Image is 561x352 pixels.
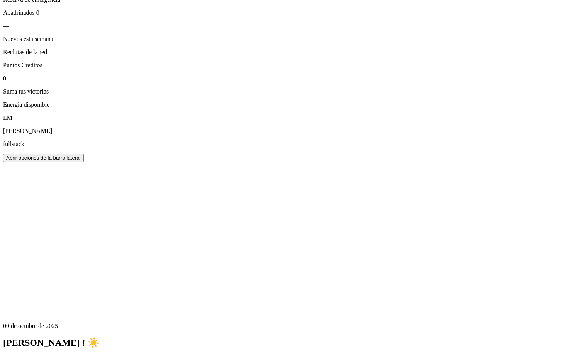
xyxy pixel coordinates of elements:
[3,128,558,134] p: [PERSON_NAME]
[3,154,84,162] button: Abrir opciones de la barra lateral
[3,36,558,43] p: Nuevos esta semana
[3,88,558,95] p: Suma tus victorias
[36,9,39,16] span: 0
[3,323,58,329] span: 09 de octubre de 2025
[6,155,81,161] span: Abrir opciones de la barra lateral
[3,101,558,108] p: Energía disponible
[22,62,42,68] span: Créditos
[3,114,12,121] span: LM
[3,62,20,68] span: Puntos
[3,141,558,148] p: fullstack
[3,22,558,29] p: —
[3,337,558,348] h1: [PERSON_NAME] ! ☀️
[3,49,558,56] p: Reclutas de la red
[3,75,558,82] p: 0
[3,9,35,16] span: Apadrinados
